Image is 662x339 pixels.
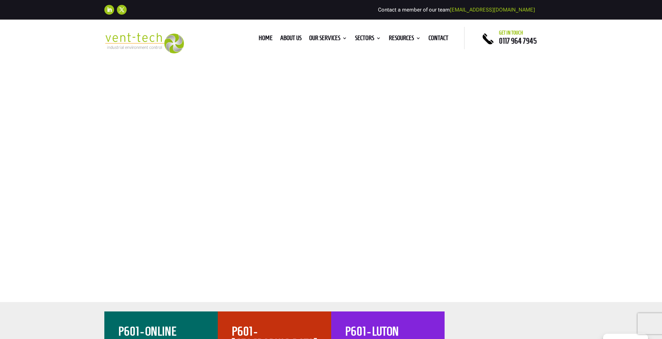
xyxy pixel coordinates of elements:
a: 0117 964 7945 [499,37,537,45]
a: Follow on X [117,5,127,15]
a: About us [280,36,302,43]
span: Get in touch [499,30,523,36]
a: Sectors [355,36,381,43]
a: [EMAIL_ADDRESS][DOMAIN_NAME] [450,7,535,13]
img: 2023-09-27T08_35_16.549ZVENT-TECH---Clear-background [104,33,184,53]
span: Contact a member of our team [378,7,535,13]
a: Follow on LinkedIn [104,5,114,15]
a: Home [259,36,273,43]
a: Contact [429,36,448,43]
a: Our Services [309,36,347,43]
a: Resources [389,36,421,43]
